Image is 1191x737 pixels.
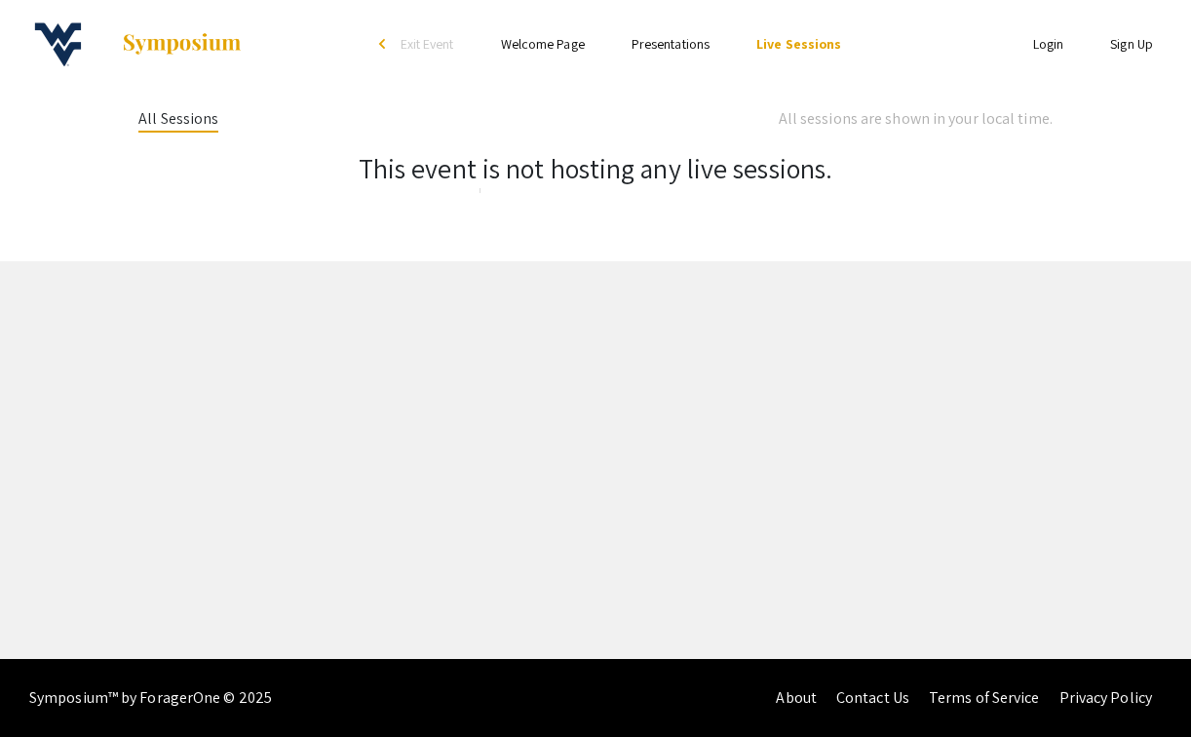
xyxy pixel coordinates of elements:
iframe: Chat [15,649,83,722]
span: Exit Event [401,35,454,53]
a: Privacy Policy [1059,687,1152,708]
div: Symposium™ by ForagerOne © 2025 [29,659,272,737]
h3: This event is not hosting any live sessions. [138,152,1053,185]
a: About [776,687,817,708]
a: Live Sessions [756,35,841,53]
img: Symposium by ForagerOne [121,32,243,56]
a: 18th Annual Summer Undergraduate Research Symposium! [15,19,243,68]
div: All sessions are shown in your local time. [779,107,1053,131]
a: Sign Up [1110,35,1153,53]
div: All Sessions [138,107,218,133]
a: Contact Us [836,687,909,708]
a: Presentations [632,35,710,53]
img: 18th Annual Summer Undergraduate Research Symposium! [15,19,101,68]
a: Login [1033,35,1064,53]
div: arrow_back_ios [379,38,391,50]
a: Welcome Page [501,35,585,53]
a: Terms of Service [929,687,1040,708]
